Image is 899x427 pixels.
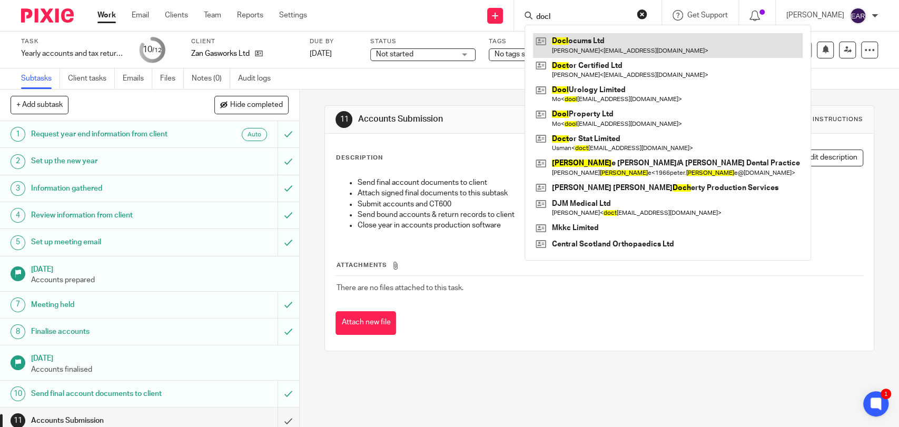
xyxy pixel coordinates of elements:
a: Reports [237,10,263,21]
h1: Set up meeting email [31,234,189,250]
img: Pixie [21,8,74,23]
p: Close year in accounts production software [357,220,862,231]
h1: Request year end information from client [31,126,189,142]
label: Task [21,37,126,46]
a: Audit logs [238,68,279,89]
h1: Meeting held [31,297,189,313]
button: Attach new file [335,311,396,335]
a: Client tasks [68,68,115,89]
div: 4 [11,208,25,223]
a: Work [97,10,116,21]
div: 3 [11,181,25,196]
label: Status [370,37,476,46]
div: 7 [11,297,25,312]
h1: Review information from client [31,207,189,223]
div: 5 [11,235,25,250]
label: Client [191,37,297,46]
div: Auto [242,128,267,141]
h1: Finalise accounts [31,324,189,340]
p: Send bound accounts & return records to client [357,210,862,220]
p: Send final account documents to client [357,177,862,188]
p: Submit accounts and CT600 [357,199,862,210]
button: Clear [637,9,647,19]
div: Instructions [813,115,863,124]
button: Edit description [789,150,863,166]
button: + Add subtask [11,96,68,114]
h1: Send final account documents to client [31,386,189,402]
h1: Accounts Submission [358,114,622,125]
a: Notes (0) [192,68,230,89]
p: Accounts prepared [31,275,289,285]
input: Search [535,13,630,22]
a: Clients [165,10,188,21]
div: 10 [143,44,162,56]
div: 10 [11,386,25,401]
span: Get Support [687,12,728,19]
span: No tags selected [495,51,550,58]
p: Accounts finalised [31,364,289,375]
p: Zan Gasworks Ltd [191,48,250,59]
span: There are no files attached to this task. [336,284,463,292]
div: 1 [881,389,891,399]
button: Hide completed [214,96,289,114]
a: Team [204,10,221,21]
p: [PERSON_NAME] [786,10,844,21]
p: Description [335,154,382,162]
div: 11 [335,111,352,128]
div: 2 [11,154,25,169]
a: Settings [279,10,307,21]
h1: [DATE] [31,262,289,275]
small: /12 [152,47,162,53]
label: Due by [310,37,357,46]
a: Subtasks [21,68,60,89]
span: Hide completed [230,101,283,110]
span: Attachments [336,262,387,268]
div: 1 [11,127,25,142]
h1: [DATE] [31,351,289,364]
span: Not started [376,51,413,58]
a: Email [132,10,149,21]
a: Files [160,68,184,89]
label: Tags [489,37,594,46]
div: Yearly accounts and tax return -Medical [21,48,126,59]
img: svg%3E [849,7,866,24]
span: [DATE] [310,50,332,57]
div: 8 [11,324,25,339]
p: Attach signed final documents to this subtask [357,188,862,198]
a: Emails [123,68,152,89]
h1: Set up the new year [31,153,189,169]
h1: Information gathered [31,181,189,196]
